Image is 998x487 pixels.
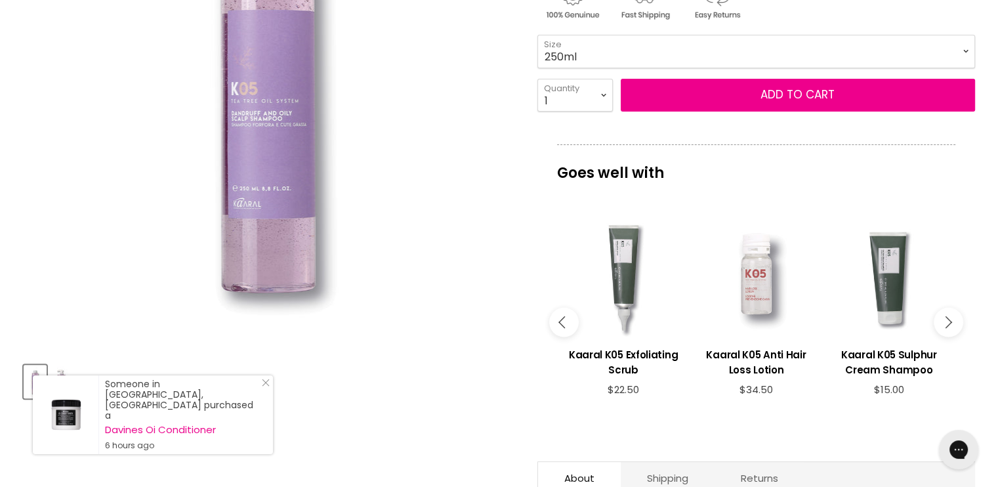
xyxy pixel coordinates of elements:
span: Add to cart [760,87,835,102]
button: Kaaral K05 Sebum Balancing Shampoo [24,365,47,398]
a: View product:Kaaral K05 Sulphur Cream Shampoo [829,337,948,384]
h3: Kaaral K05 Exfoliating Scrub [564,347,683,377]
a: Visit product page [33,375,98,454]
svg: Close Icon [262,379,270,387]
span: $22.50 [608,383,639,396]
a: View product:Kaaral K05 Exfoliating Scrub [564,337,683,384]
div: Product thumbnails [22,361,516,398]
a: Close Notification [257,379,270,392]
div: Someone in [GEOGRAPHIC_DATA], [GEOGRAPHIC_DATA] purchased a [105,379,260,451]
button: Kaaral K05 Sebum Balancing Shampoo [51,365,73,398]
span: $34.50 [739,383,773,396]
button: Add to cart [621,79,975,112]
img: Kaaral K05 Sebum Balancing Shampoo [52,366,72,397]
p: Goes well with [557,144,955,188]
h3: Kaaral K05 Sulphur Cream Shampoo [829,347,948,377]
img: Kaaral K05 Sebum Balancing Shampoo [25,366,45,397]
a: Davines Oi Conditioner [105,425,260,435]
h3: Kaaral K05 Anti Hair Loss Lotion [696,347,816,377]
iframe: Gorgias live chat messenger [932,425,985,474]
small: 6 hours ago [105,440,260,451]
select: Quantity [537,79,613,112]
span: $15.00 [874,383,904,396]
a: View product:Kaaral K05 Anti Hair Loss Lotion [696,337,816,384]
